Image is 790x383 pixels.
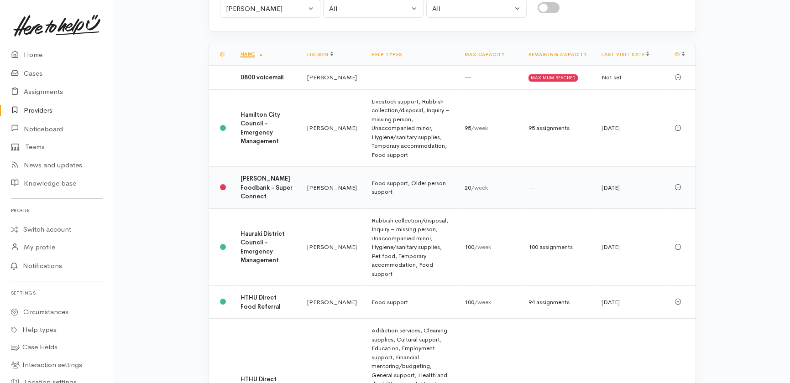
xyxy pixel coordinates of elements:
[300,286,364,319] td: [PERSON_NAME]
[594,167,667,209] td: [DATE]
[241,111,280,145] b: Hamilton City Council - Emergency Management
[465,298,514,307] div: 100
[528,52,586,57] a: Remaining capacity
[594,208,667,286] td: [DATE]
[300,167,364,209] td: [PERSON_NAME]
[528,124,587,133] div: 95 assignments
[329,4,409,14] div: All
[364,208,457,286] td: Rubbish collection/disposal, Inquiry – missing person, Unaccompanied minor, Hygiene/sanitary supp...
[11,287,103,299] h6: Settings
[226,4,306,14] div: [PERSON_NAME]
[594,89,667,167] td: [DATE]
[594,286,667,319] td: [DATE]
[371,52,402,57] a: Help types
[300,89,364,167] td: [PERSON_NAME]
[364,167,457,209] td: Food support, Older person support
[241,294,281,311] b: HTHU Direct Food Referral
[528,184,535,191] span: —
[364,89,457,167] td: Livestock support, Rubbish collection/disposal, Inquiry – missing person, Unaccompanied minor, Hy...
[471,184,488,191] span: /week
[300,208,364,286] td: [PERSON_NAME]
[528,74,578,82] div: MAXIMUM REACHED
[307,52,333,57] a: Liaison
[594,66,667,90] td: Not set
[465,73,471,81] span: —
[471,124,488,132] span: /week
[241,73,284,81] b: 0800 voicemail
[432,4,513,14] div: All
[241,230,285,264] b: Hauraki District Council - Emergency Management
[528,243,587,252] div: 100 assignments
[474,243,491,251] span: /week
[241,51,264,57] a: Name
[300,66,364,90] td: [PERSON_NAME]
[465,124,514,133] div: 95
[528,298,587,307] div: 94 assignments
[364,286,457,319] td: Food support
[241,175,293,200] b: [PERSON_NAME] Foodbank - Super Connect
[465,243,514,252] div: 100
[11,204,103,217] h6: Profile
[602,52,649,57] a: Last visit date
[474,298,491,306] span: /week
[465,52,505,57] a: Max capacity
[465,183,514,192] div: 20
